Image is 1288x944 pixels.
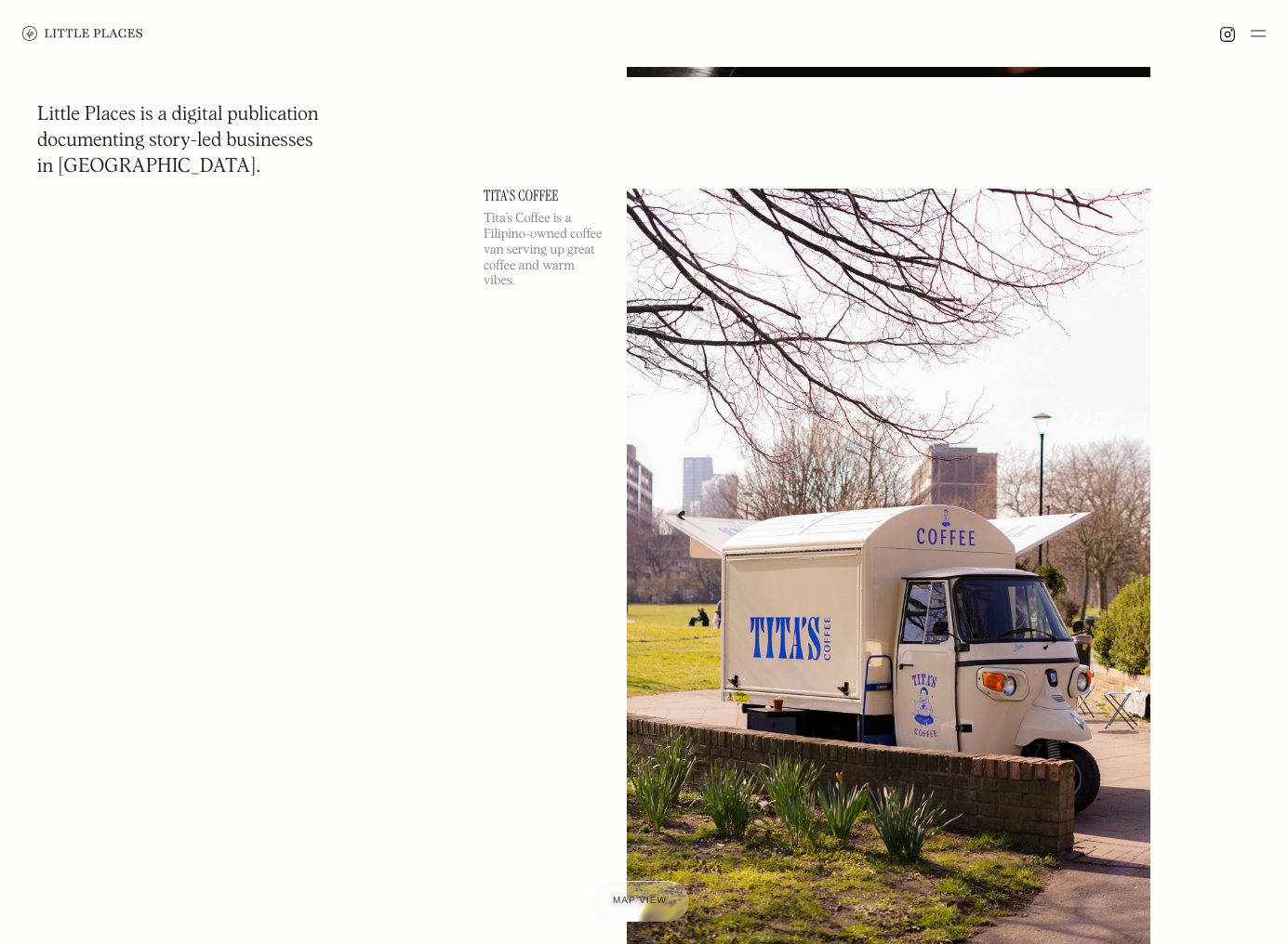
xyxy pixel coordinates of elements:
span: Map view [613,896,667,906]
h1: Little Places is a digital publication documenting story-led businesses in [GEOGRAPHIC_DATA]. [37,102,319,180]
img: Tita's Coffee [627,189,1150,944]
p: Tita’s Coffee is a Filipino-owned coffee van serving up great coffee and warm vibes. [484,211,604,289]
a: Tita's Coffee [484,189,604,203]
a: Map view [591,881,689,922]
